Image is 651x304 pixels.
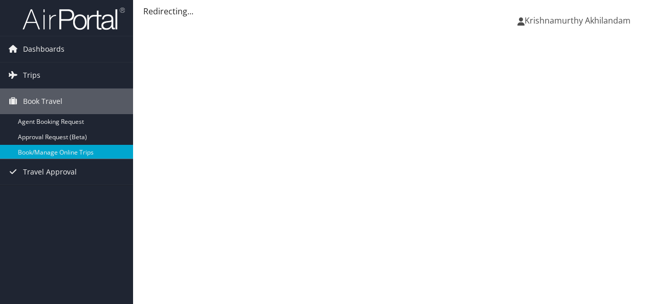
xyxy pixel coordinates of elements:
[23,89,62,114] span: Book Travel
[143,5,641,17] div: Redirecting...
[23,36,64,62] span: Dashboards
[517,5,641,36] a: Krishnamurthy Akhilandam
[23,7,125,31] img: airportal-logo.png
[23,62,40,88] span: Trips
[23,159,77,185] span: Travel Approval
[525,15,631,26] span: Krishnamurthy Akhilandam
